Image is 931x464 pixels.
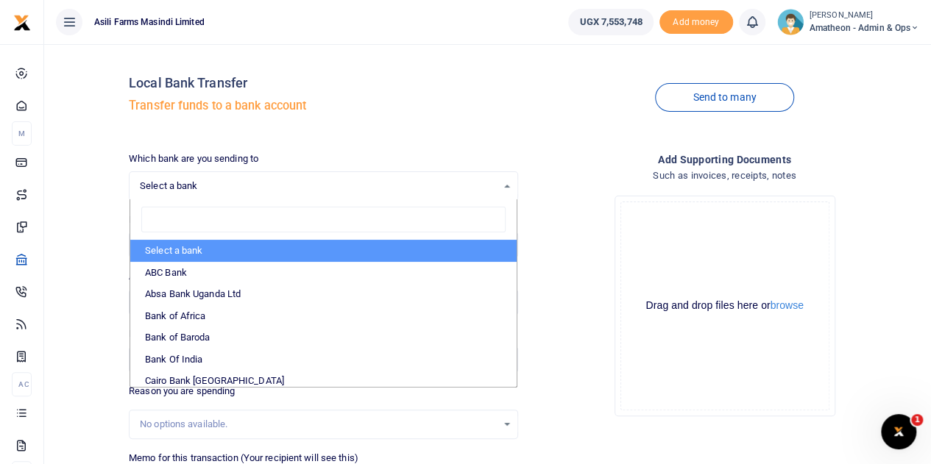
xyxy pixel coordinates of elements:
h4: Local Bank Transfer [129,75,518,91]
span: Add money [659,10,733,35]
img: logo-small [13,14,31,32]
a: Send to many [655,83,793,112]
li: Bank Of India [130,349,517,371]
small: [PERSON_NAME] [810,10,919,22]
a: Add money [659,15,733,26]
li: Wallet ballance [562,9,659,35]
iframe: Intercom live chat [881,414,916,449]
input: Enter account number [129,232,317,257]
img: profile-user [777,9,804,35]
span: Asili Farms Masindi Limited [88,15,210,29]
input: Enter phone number [129,347,317,372]
label: Recipient's account number [129,213,246,227]
h4: Such as invoices, receipts, notes [530,168,919,184]
li: Absa Bank Uganda Ltd [130,283,517,305]
a: UGX 7,553,748 [568,9,653,35]
li: Bank of Baroda [130,326,517,349]
div: Drag and drop files here or [621,299,829,313]
a: logo-small logo-large logo-large [13,16,31,27]
li: ABC Bank [130,262,517,284]
span: Select a bank [140,179,497,193]
span: Amatheon - Admin & Ops [810,21,919,35]
li: Cairo Bank [GEOGRAPHIC_DATA] [130,370,517,392]
li: M [12,121,32,146]
label: Phone number [129,326,190,341]
span: UGX 7,553,748 [579,15,642,29]
label: Reason you are spending [129,384,235,399]
li: Toup your wallet [659,10,733,35]
button: browse [771,300,804,310]
li: Bank of Africa [130,305,517,327]
a: profile-user [PERSON_NAME] Amatheon - Admin & Ops [777,9,919,35]
h5: Transfer funds to a bank account [129,99,518,113]
li: Select a bank [130,240,517,262]
span: 1 [911,414,923,426]
h4: Add supporting Documents [530,151,919,168]
input: UGX [129,290,518,315]
div: File Uploader [615,196,835,416]
label: Amount you want to send [129,269,236,284]
li: Ac [12,372,32,396]
div: No options available. [140,417,497,432]
label: Which bank are you sending to [129,151,258,166]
